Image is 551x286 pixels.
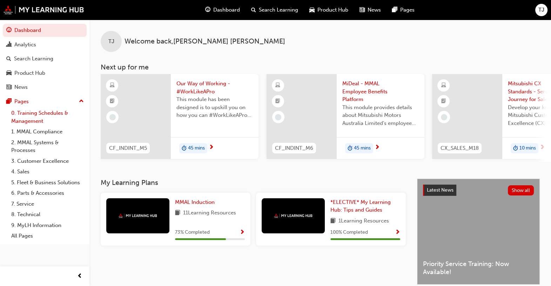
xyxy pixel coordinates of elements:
span: 11 Learning Resources [183,209,236,218]
span: news-icon [360,6,365,14]
a: Latest NewsShow allPriority Service Training: Now Available! [417,179,540,285]
span: chart-icon [6,42,12,48]
a: 6. Parts & Accessories [8,188,87,199]
span: CF_INDINT_M5 [109,144,147,152]
a: *ELECTIVE* My Learning Hub: Tips and Guides [330,198,400,214]
span: Show Progress [240,230,245,236]
span: guage-icon [205,6,210,14]
button: DashboardAnalyticsSearch LearningProduct HubNews [3,22,87,95]
span: learningResourceType_ELEARNING-icon [275,81,280,90]
a: Analytics [3,38,87,51]
a: news-iconNews [354,3,387,17]
div: News [14,83,28,91]
span: 45 mins [354,144,371,152]
span: learningResourceType_ELEARNING-icon [110,81,115,90]
a: pages-iconPages [387,3,420,17]
button: Show Progress [395,228,400,237]
span: prev-icon [77,272,82,281]
span: Dashboard [213,6,240,14]
span: 73 % Completed [175,228,210,237]
span: 10 mins [519,144,536,152]
span: booktick-icon [441,97,446,106]
span: up-icon [79,97,84,106]
span: Welcome back , [PERSON_NAME] [PERSON_NAME] [125,38,285,46]
a: News [3,81,87,94]
span: Show Progress [395,230,400,236]
button: Pages [3,95,87,108]
button: Show all [508,185,534,195]
span: pages-icon [392,6,397,14]
a: 7. Service [8,199,87,209]
a: 2. MMAL Systems & Processes [8,137,87,156]
span: MiDeal - MMAL Employee Benefits Platform [342,80,419,104]
span: booktick-icon [110,97,115,106]
span: TJ [108,38,114,46]
span: 45 mins [188,144,205,152]
a: car-iconProduct Hub [304,3,354,17]
a: search-iconSearch Learning [246,3,304,17]
div: Analytics [14,41,36,49]
div: Search Learning [14,55,53,63]
span: TJ [538,6,544,14]
span: next-icon [375,145,380,151]
a: 5. Fleet & Business Solutions [8,177,87,188]
span: car-icon [6,70,12,77]
span: This module provides details about Mitsubishi Motors Australia Limited’s employee benefits platfo... [342,104,419,127]
span: duration-icon [348,144,352,153]
span: Pages [400,6,415,14]
a: Search Learning [3,52,87,65]
span: News [368,6,381,14]
div: Pages [14,98,29,106]
a: 8. Technical [8,209,87,220]
a: guage-iconDashboard [200,3,246,17]
span: Priority Service Training: Now Available! [423,260,534,276]
span: car-icon [309,6,315,14]
a: Dashboard [3,24,87,37]
a: CF_INDINT_M6MiDeal - MMAL Employee Benefits PlatformThis module provides details about Mitsubishi... [267,74,424,159]
span: 100 % Completed [330,228,368,237]
span: news-icon [6,84,12,91]
span: booktick-icon [275,97,280,106]
span: guage-icon [6,27,12,34]
span: search-icon [251,6,256,14]
a: 1. MMAL Compliance [8,126,87,137]
span: search-icon [6,56,11,62]
span: duration-icon [182,144,187,153]
span: Latest News [427,187,453,193]
span: CX_SALES_M18 [441,144,479,152]
span: CF_INDINT_M6 [275,144,313,152]
span: book-icon [175,209,180,218]
span: pages-icon [6,99,12,105]
img: mmal [4,5,84,14]
h3: Next up for me [89,63,551,71]
span: next-icon [540,145,545,151]
a: MMAL Induction [175,198,217,206]
a: All Pages [8,231,87,241]
span: Product Hub [317,6,348,14]
button: Show Progress [240,228,245,237]
button: TJ [535,4,547,16]
span: This module has been designed is to upskill you on how you can #WorkLikeAPro at Mitsubishi Motors... [176,95,253,119]
span: learningResourceType_ELEARNING-icon [441,81,446,90]
img: mmal [119,213,157,218]
span: duration-icon [513,144,518,153]
a: 9. MyLH Information [8,220,87,231]
span: Our Way of Working - #WorkLikeAPro [176,80,253,95]
a: 0. Training Schedules & Management [8,108,87,126]
span: next-icon [209,145,214,151]
span: *ELECTIVE* My Learning Hub: Tips and Guides [330,199,391,213]
a: Latest NewsShow all [423,185,534,196]
div: Product Hub [14,69,45,77]
h3: My Learning Plans [101,179,406,187]
span: learningRecordVerb_NONE-icon [109,114,116,120]
a: 3. Customer Excellence [8,156,87,167]
span: learningRecordVerb_NONE-icon [275,114,281,120]
a: 4. Sales [8,166,87,177]
a: Product Hub [3,67,87,80]
span: book-icon [330,217,336,226]
img: mmal [274,213,313,218]
span: MMAL Induction [175,199,215,205]
a: CF_INDINT_M5Our Way of Working - #WorkLikeAProThis module has been designed is to upskill you on ... [101,74,258,159]
span: 1 Learning Resources [338,217,389,226]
